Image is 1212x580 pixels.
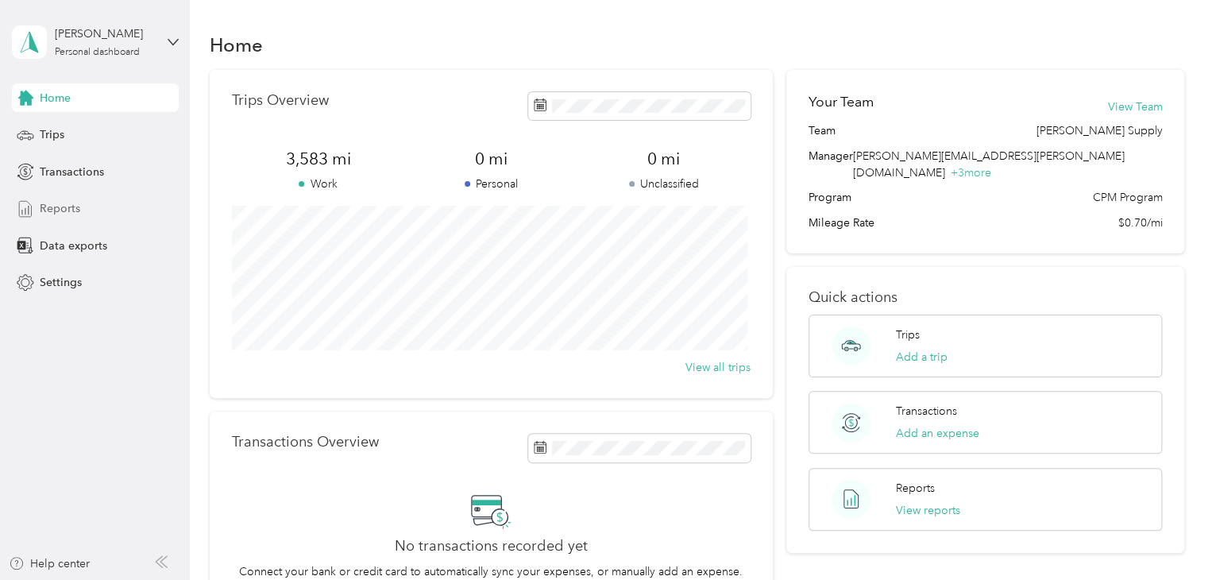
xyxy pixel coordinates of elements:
div: [PERSON_NAME] [55,25,154,42]
span: Data exports [40,238,107,254]
h1: Home [210,37,263,53]
h2: Your Team [809,92,874,112]
span: Mileage Rate [809,215,874,231]
span: Trips [40,126,64,143]
span: [PERSON_NAME][EMAIL_ADDRESS][PERSON_NAME][DOMAIN_NAME] [853,149,1125,180]
button: Add an expense [896,425,979,442]
button: View Team [1107,99,1162,115]
span: Reports [40,200,80,217]
span: Transactions [40,164,104,180]
button: Add a trip [896,349,948,365]
span: Home [40,90,71,106]
span: [PERSON_NAME] Supply [1036,122,1162,139]
span: 0 mi [404,148,577,170]
span: $0.70/mi [1117,215,1162,231]
span: Settings [40,274,82,291]
iframe: Everlance-gr Chat Button Frame [1123,491,1212,580]
span: Team [809,122,836,139]
p: Connect your bank or credit card to automatically sync your expenses, or manually add an expense. [239,563,743,580]
p: Transactions [896,403,957,420]
span: CPM Program [1092,189,1162,206]
p: Trips Overview [232,92,329,109]
button: View all trips [685,359,751,376]
div: Personal dashboard [55,48,140,57]
p: Unclassified [577,176,751,192]
p: Personal [404,176,577,192]
p: Transactions Overview [232,434,379,450]
span: Manager [809,148,853,181]
p: Quick actions [809,289,1162,306]
p: Work [232,176,405,192]
p: Reports [896,480,935,497]
button: View reports [896,502,960,519]
p: Trips [896,327,920,343]
h2: No transactions recorded yet [395,538,588,555]
span: + 3 more [951,166,991,180]
span: Program [809,189,851,206]
button: Help center [9,555,90,572]
span: 3,583 mi [232,148,405,170]
span: 0 mi [577,148,751,170]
